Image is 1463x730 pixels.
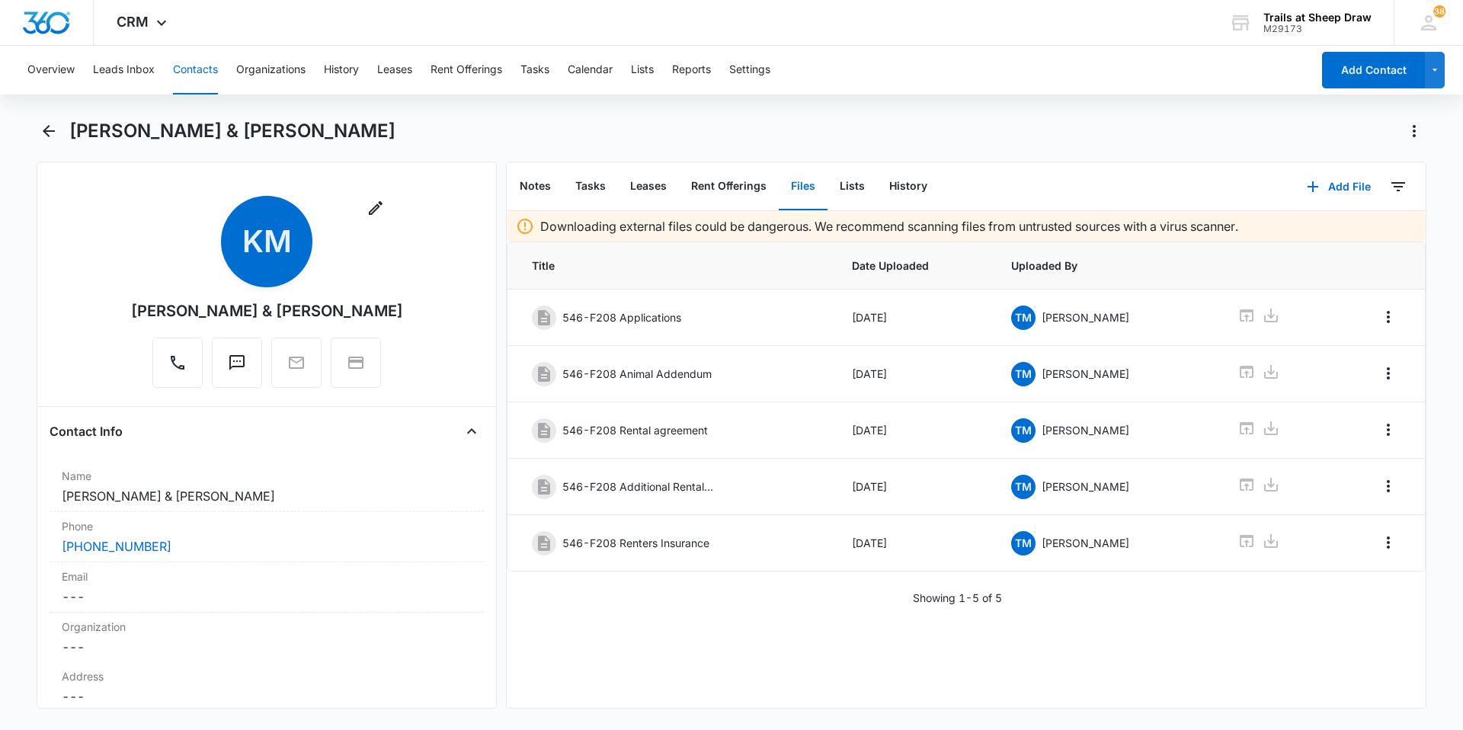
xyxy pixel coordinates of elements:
span: TM [1011,475,1036,499]
p: 546-F208 Animal Addendum [562,366,712,382]
button: Tasks [563,163,618,210]
label: Email [62,568,472,584]
td: [DATE] [834,346,994,402]
span: Title [532,258,815,274]
div: Organization--- [50,613,484,662]
button: Close [459,419,484,443]
span: KM [221,196,312,287]
button: Reports [672,46,711,94]
span: Date Uploaded [852,258,975,274]
button: Files [779,163,828,210]
button: History [324,46,359,94]
label: Name [62,468,472,484]
span: CRM [117,14,149,30]
div: Phone[PHONE_NUMBER] [50,512,484,562]
button: Tasks [520,46,549,94]
p: Showing 1-5 of 5 [913,590,1002,606]
span: TM [1011,418,1036,443]
p: Downloading external files could be dangerous. We recommend scanning files from untrusted sources... [540,217,1238,235]
p: 546-F208 Applications [562,309,681,325]
div: Email--- [50,562,484,613]
p: [PERSON_NAME] [1042,535,1129,551]
a: Call [152,361,203,374]
label: Phone [62,518,472,534]
div: Address--- [50,662,484,712]
button: Back [37,119,60,143]
div: [PERSON_NAME] & [PERSON_NAME] [131,299,403,322]
p: 546-F208 Additional Rental Addendum [562,479,715,495]
p: [PERSON_NAME] [1042,479,1129,495]
span: TM [1011,306,1036,330]
button: Lists [828,163,877,210]
button: Leases [377,46,412,94]
td: [DATE] [834,290,994,346]
button: Overflow Menu [1376,418,1401,442]
button: Organizations [236,46,306,94]
button: Rent Offerings [431,46,502,94]
h1: [PERSON_NAME] & [PERSON_NAME] [69,120,395,142]
button: Actions [1402,119,1426,143]
button: Rent Offerings [679,163,779,210]
div: account id [1263,24,1372,34]
h4: Contact Info [50,422,123,440]
span: TM [1011,362,1036,386]
dd: --- [62,687,472,706]
p: [PERSON_NAME] [1042,422,1129,438]
p: 546-F208 Rental agreement [562,422,708,438]
p: [PERSON_NAME] [1042,309,1129,325]
div: Name[PERSON_NAME] & [PERSON_NAME] [50,462,484,512]
p: [PERSON_NAME] [1042,366,1129,382]
button: Overview [27,46,75,94]
button: History [877,163,940,210]
button: Overflow Menu [1376,474,1401,498]
td: [DATE] [834,459,994,515]
button: Overflow Menu [1376,305,1401,329]
button: Leads Inbox [93,46,155,94]
button: Text [212,338,262,388]
a: Text [212,361,262,374]
div: notifications count [1433,5,1445,18]
dd: [PERSON_NAME] & [PERSON_NAME] [62,487,472,505]
button: Add File [1292,168,1386,205]
button: Overflow Menu [1376,361,1401,386]
button: Notes [507,163,563,210]
div: account name [1263,11,1372,24]
dd: --- [62,588,472,606]
button: Contacts [173,46,218,94]
button: Lists [631,46,654,94]
td: [DATE] [834,402,994,459]
button: Overflow Menu [1376,530,1401,555]
button: Calendar [568,46,613,94]
button: Add Contact [1322,52,1425,88]
span: 38 [1433,5,1445,18]
span: Uploaded By [1011,258,1201,274]
label: Organization [62,619,472,635]
button: Leases [618,163,679,210]
label: Address [62,668,472,684]
button: Filters [1386,174,1410,199]
button: Call [152,338,203,388]
a: [PHONE_NUMBER] [62,537,171,556]
p: 546-F208 Renters Insurance [562,535,709,551]
dd: --- [62,638,472,656]
button: Settings [729,46,770,94]
td: [DATE] [834,515,994,572]
span: TM [1011,531,1036,556]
